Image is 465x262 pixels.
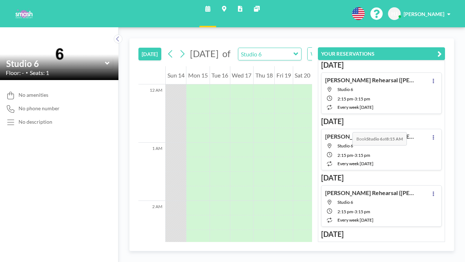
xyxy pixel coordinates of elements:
[337,104,373,110] span: every week [DATE]
[352,132,407,146] span: Book at
[138,84,165,143] div: 12 AM
[337,217,373,223] span: every week [DATE]
[293,66,312,84] div: Sat 20
[238,48,294,60] input: Studio 6
[337,152,353,158] span: 2:15 PM
[404,11,444,17] span: [PERSON_NAME]
[353,152,355,158] span: -
[353,96,355,102] span: -
[337,161,373,166] span: every week [DATE]
[367,136,383,142] b: Studio 6
[353,209,355,214] span: -
[138,143,165,201] div: 1 AM
[26,70,28,75] span: •
[190,48,219,59] span: [DATE]
[386,136,403,142] b: 8:15 AM
[275,66,292,84] div: Fri 19
[337,199,353,205] span: Studio 6
[19,119,52,125] div: No description
[321,117,442,126] h3: [DATE]
[325,189,416,196] h4: [PERSON_NAME] Rehearsal ([PERSON_NAME] Sugar Plum)
[30,69,49,76] span: Seats: 1
[308,48,371,60] div: Search for option
[355,152,370,158] span: 3:15 PM
[6,58,105,69] input: Studio 6
[19,105,60,112] span: No phone number
[337,143,353,148] span: Studio 6
[186,66,209,84] div: Mon 15
[138,48,161,60] button: [DATE]
[166,66,186,84] div: Sun 14
[355,209,370,214] span: 3:15 PM
[321,60,442,70] h3: [DATE]
[210,66,230,84] div: Tue 16
[254,66,274,84] div: Thu 18
[321,173,442,182] h3: [DATE]
[318,47,445,60] button: YOUR RESERVATIONS
[337,87,353,92] span: Studio 6
[222,48,230,59] span: of
[309,49,350,59] span: WEEKLY VIEW
[230,66,253,84] div: Wed 17
[19,92,48,98] span: No amenities
[6,69,24,76] span: Floor: -
[337,209,353,214] span: 2:15 PM
[12,7,36,21] img: organization-logo
[391,11,397,17] span: HJ
[325,76,416,84] h4: [PERSON_NAME] Rehearsal ([PERSON_NAME] Sugar Plum)
[138,201,165,259] div: 2 AM
[355,96,370,102] span: 3:15 PM
[337,96,353,102] span: 2:15 PM
[325,133,416,140] h4: [PERSON_NAME] Rehearsal ([PERSON_NAME] Sugar Plum)
[321,230,442,239] h3: [DATE]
